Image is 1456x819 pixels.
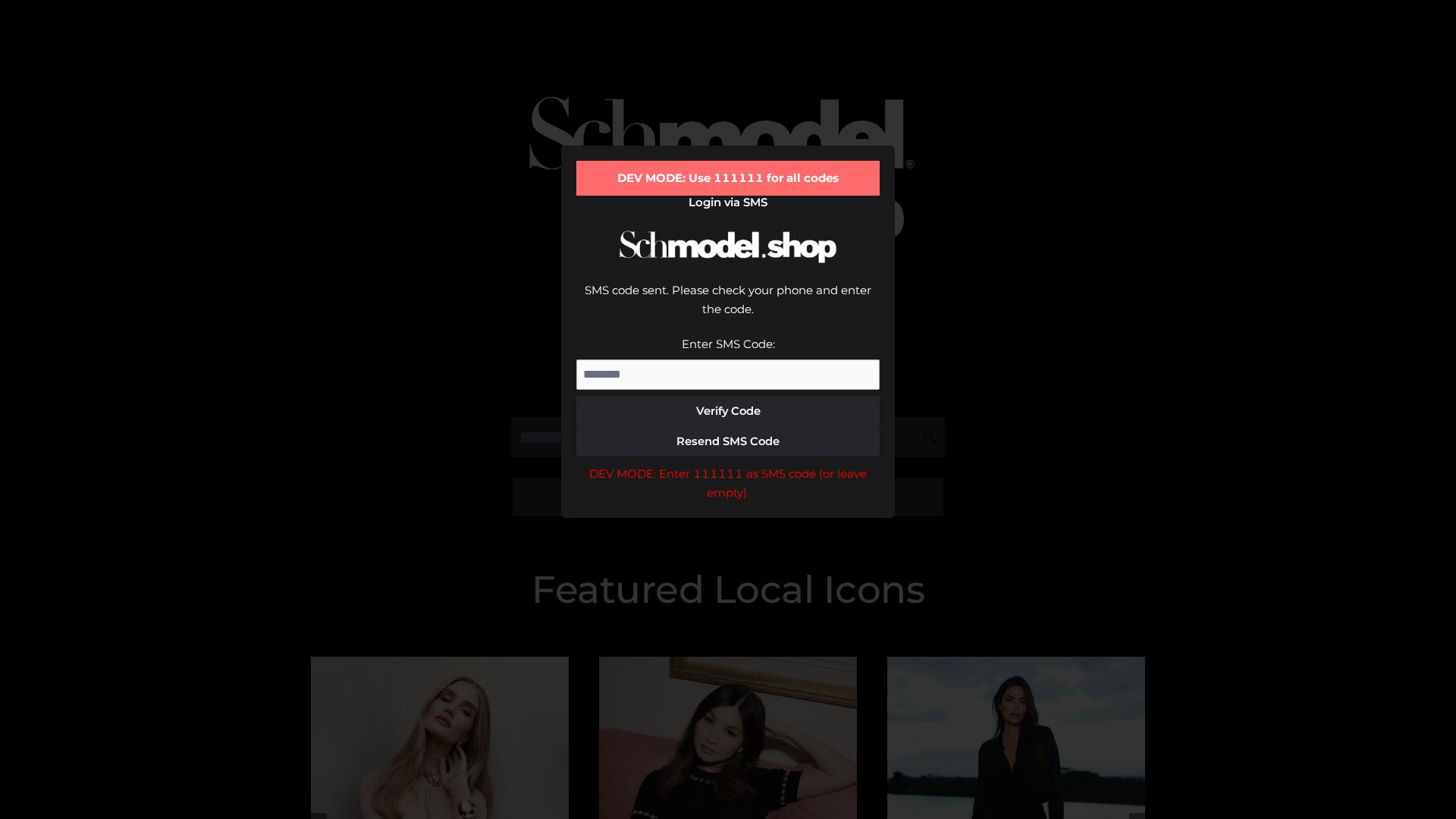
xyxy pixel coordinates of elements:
[576,161,880,196] div: DEV MODE: Use 111111 for all codes
[576,196,880,209] h2: Login via SMS
[576,396,880,426] button: Verify Code
[614,217,842,277] img: Schmodel Logo
[576,281,880,334] div: SMS code sent. Please check your phone and enter the code.
[576,426,880,457] button: Resend SMS Code
[576,464,880,503] div: DEV MODE: Enter 111111 as SMS code (or leave empty).
[682,337,775,351] label: Enter SMS Code:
